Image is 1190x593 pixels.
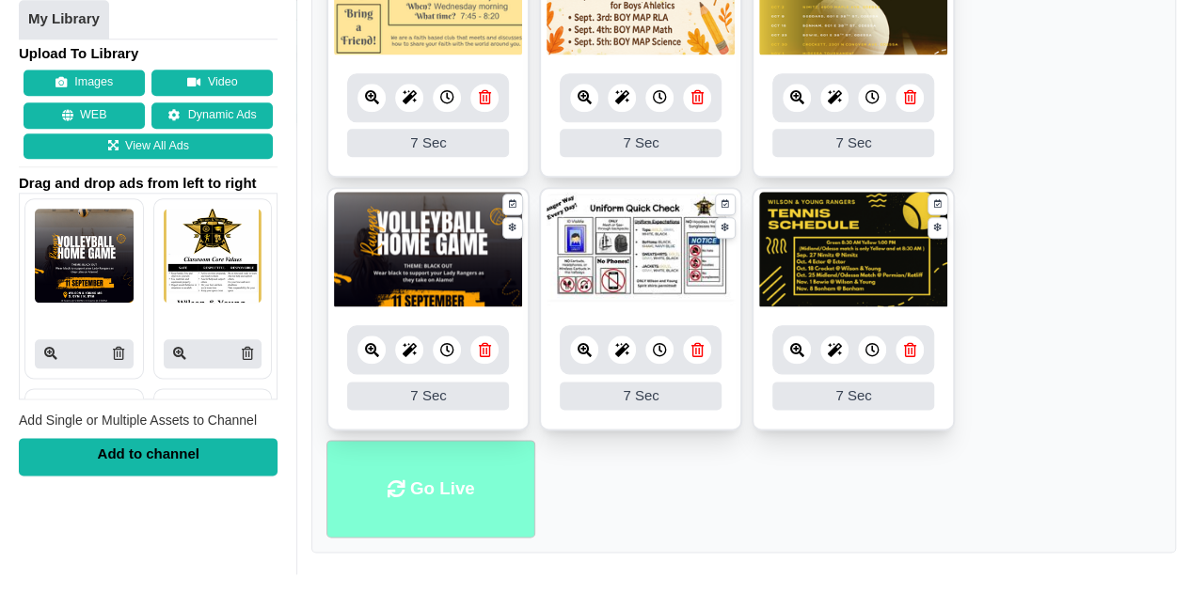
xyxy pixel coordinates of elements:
div: 7 Sec [347,129,509,157]
li: Go Live [326,440,535,538]
h4: Upload To Library [19,44,278,63]
img: P250x250 image processing20250908 996236 pp3yvv [35,209,134,303]
div: 7 Sec [347,382,509,410]
a: Dynamic Ads [151,102,273,129]
div: 7 Sec [560,382,722,410]
img: P250x250 image processing20250908 996236 93wvux [164,209,262,303]
div: 7 Sec [560,129,722,157]
iframe: Chat Widget [867,390,1190,593]
div: Add to channel [19,438,278,476]
span: Add Single or Multiple Assets to Channel [19,413,257,428]
a: View All Ads [24,133,273,160]
img: 1236.539 kb [334,192,522,309]
button: WEB [24,102,145,129]
img: 1317.098 kb [547,192,735,309]
button: Video [151,70,273,96]
button: Images [24,70,145,96]
div: 7 Sec [772,382,934,410]
div: 7 Sec [772,129,934,157]
img: 12.142 mb [759,192,947,309]
span: Drag and drop ads from left to right [19,174,278,193]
